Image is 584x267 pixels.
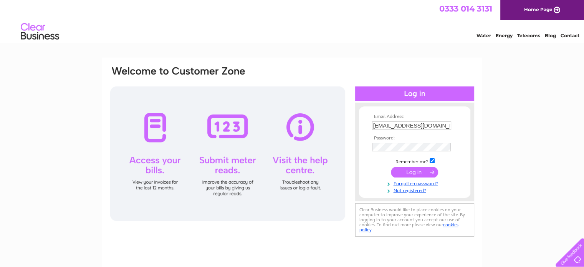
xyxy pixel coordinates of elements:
a: Forgotten password? [372,179,459,187]
a: cookies policy [359,222,458,232]
a: Contact [561,33,579,38]
a: Water [476,33,491,38]
a: Blog [545,33,556,38]
div: Clear Business would like to place cookies on your computer to improve your experience of the sit... [355,203,474,237]
a: 0333 014 3131 [439,4,492,13]
a: Energy [496,33,513,38]
a: Telecoms [517,33,540,38]
a: Not registered? [372,186,459,194]
div: Clear Business is a trading name of Verastar Limited (registered in [GEOGRAPHIC_DATA] No. 3667643... [111,4,474,37]
th: Email Address: [370,114,459,119]
th: Password: [370,136,459,141]
td: Remember me? [370,157,459,165]
input: Submit [391,167,438,177]
img: logo.png [20,20,60,43]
